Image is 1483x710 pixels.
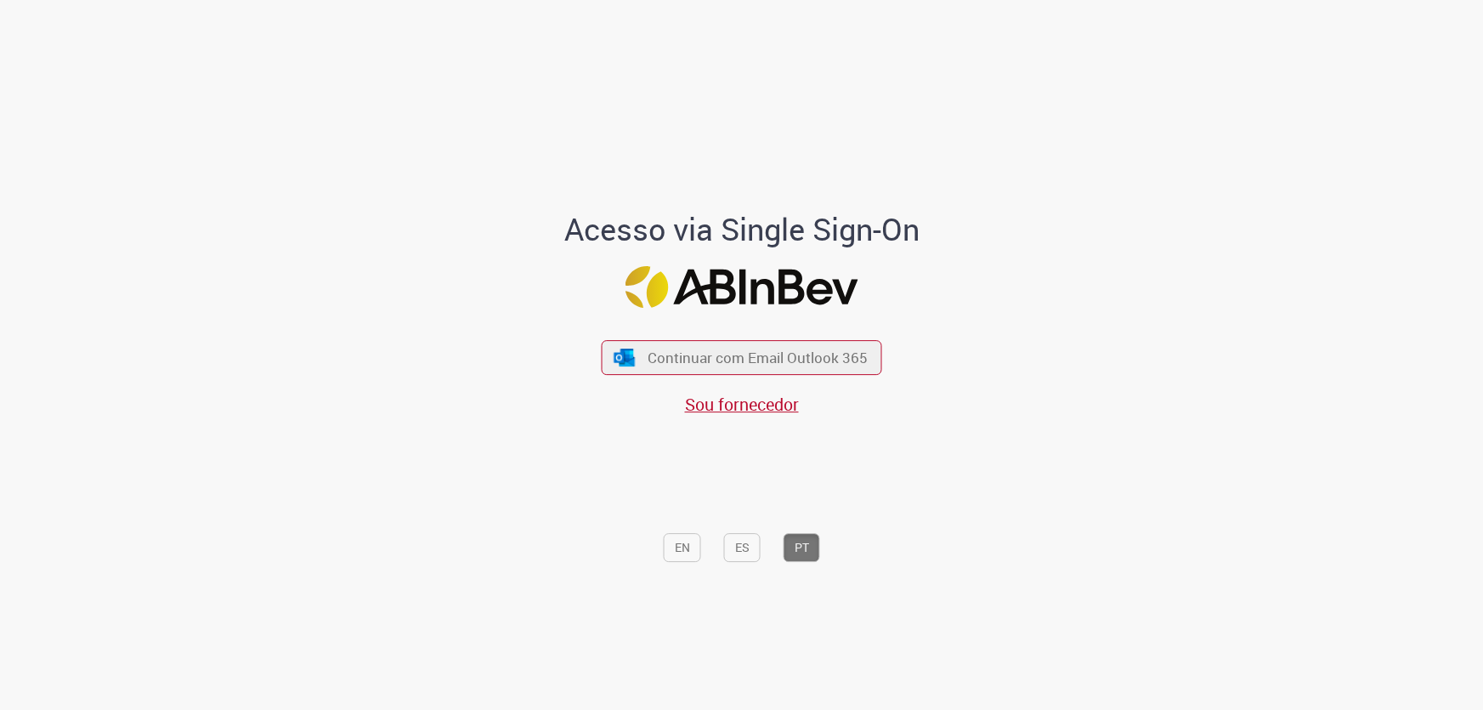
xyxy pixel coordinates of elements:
button: PT [784,533,820,562]
img: ícone Azure/Microsoft 360 [612,349,636,366]
span: Continuar com Email Outlook 365 [648,348,868,367]
img: Logo ABInBev [625,267,858,309]
button: EN [664,533,701,562]
a: Sou fornecedor [685,393,799,416]
h1: Acesso via Single Sign-On [506,213,977,247]
button: ícone Azure/Microsoft 360 Continuar com Email Outlook 365 [602,340,882,375]
button: ES [724,533,761,562]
